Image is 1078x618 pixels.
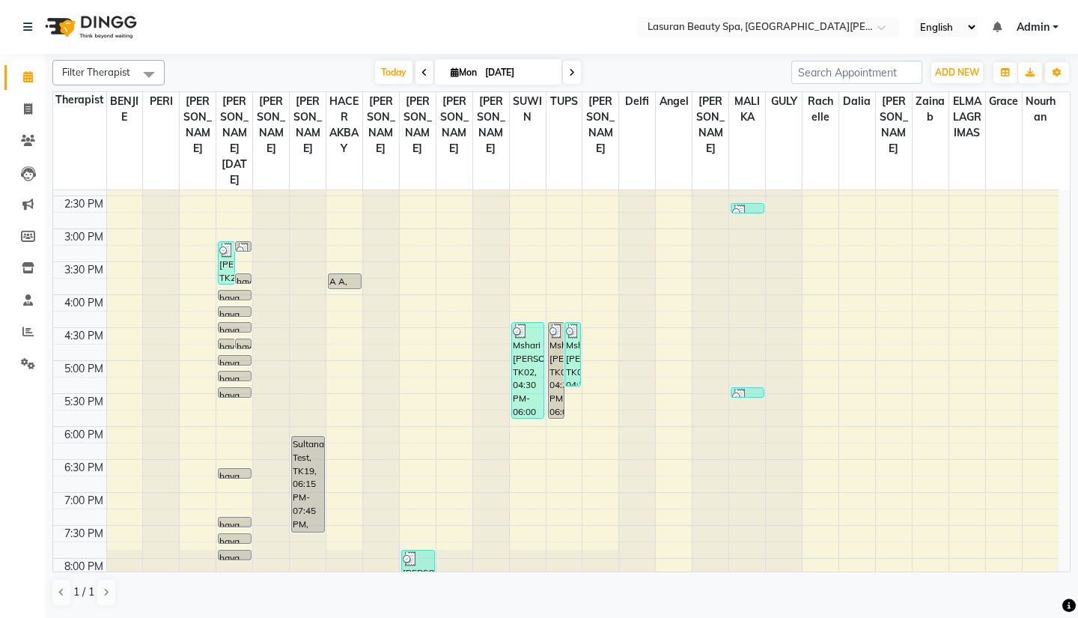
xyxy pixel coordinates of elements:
[1023,92,1059,127] span: Nourhan
[219,307,251,316] div: haya, TK08, 04:15 PM-04:16 PM, Service Test
[565,323,580,386] div: Mshari [PERSON_NAME], TK02, 04:30 PM-05:30 PM, SWEEDISH MASSAGE | جلسة تدليك سويدي
[219,388,251,397] div: haya, TK15, 05:30 PM-05:31 PM, BLOW DRY SHORT | تجفيف الشعر القصير
[107,92,143,127] span: BENJIE
[436,92,472,158] span: [PERSON_NAME]
[62,66,130,78] span: Filter Therapist
[729,92,765,127] span: MALIKA
[1017,19,1050,35] span: Admin
[731,204,764,213] div: [PERSON_NAME], TK22, 02:40 PM-02:41 PM, BLOW DRY SHORT | تجفيف الشعر القصير
[481,61,555,84] input: 2025-09-01
[61,493,106,509] div: 7:00 PM
[876,92,912,158] span: [PERSON_NAME]
[143,92,179,111] span: PERI
[931,62,983,83] button: ADD NEW
[935,67,979,78] span: ADD NEW
[61,526,106,542] div: 7:30 PM
[236,339,251,348] div: haya, TK12, 04:45 PM-04:46 PM, Service Test
[219,518,251,527] div: haya, TK17, 07:30 PM-07:31 PM, BLOW DRY SHORT | تجفيف الشعر القصير
[216,92,252,190] span: [PERSON_NAME][DATE]
[546,92,582,111] span: TUPS
[61,328,106,344] div: 4:30 PM
[913,92,948,127] span: zainab
[219,356,251,365] div: haya, TK13, 05:00 PM-05:01 PM, Service Test
[73,584,94,600] span: 1 / 1
[949,92,985,142] span: ELMA LAGRIMAS
[236,242,251,251] div: [PERSON_NAME], TK23, 03:15 PM-03:16 PM, HAIR COLOR AMONIA FREE TONER SHORT | تونر الشعر خال من ال...
[219,469,251,478] div: haya, TK16, 06:45 PM-06:46 PM, BLOW DRY SHORT | تجفيف الشعر القصير
[219,242,234,284] div: [PERSON_NAME], TK23, 03:15 PM-03:56 PM, Stem Cell Session for Roots | جلسة الخلاية الجزعيه للجذور...
[329,274,361,288] div: A A, TK21, 03:45 PM-04:00 PM, SWEEDISH MASSAGE
[61,295,106,311] div: 4:00 PM
[839,92,875,111] span: Dalia
[656,92,692,111] span: Angel
[219,534,251,543] div: haya, TK18, 07:45 PM-07:46 PM, Service Test
[180,92,216,158] span: [PERSON_NAME]
[38,6,141,48] img: logo
[986,92,1022,111] span: Grace
[400,92,436,158] span: [PERSON_NAME]
[219,339,234,348] div: haya, TK11, 04:45 PM-04:46 PM, Service Test
[292,437,324,532] div: Sultanah Test, TK19, 06:15 PM-07:45 PM, RED ROSE ELIXIR JOURNEY with AKER FASS | حمام إكسير ورد ا...
[61,229,106,245] div: 3:00 PM
[326,92,362,158] span: HACER AKBAY
[61,262,106,278] div: 3:30 PM
[766,92,802,111] span: GULY
[363,92,399,158] span: [PERSON_NAME]
[791,61,922,84] input: Search Appointment
[219,551,251,560] div: haya, TK20, 08:00 PM-08:01 PM, BLOW DRY SHORT | تجفيف الشعر القصير
[375,61,412,84] span: Today
[731,388,764,397] div: [PERSON_NAME], TK24, 05:30 PM-05:31 PM, THREADING EYEBROWS | تنظيف الحواجب بالخيط
[61,559,106,575] div: 8:00 PM
[61,460,106,476] div: 6:30 PM
[510,92,546,127] span: SUWIN
[219,372,251,381] div: haya, TK14, 05:15 PM-05:16 PM, Service Test
[61,427,106,443] div: 6:00 PM
[619,92,655,111] span: Delfi
[692,92,728,158] span: [PERSON_NAME]
[473,92,509,158] span: [PERSON_NAME]
[219,291,251,300] div: haya, TK07, 04:00 PM-04:01 PM, Service Test
[549,323,564,418] div: Mshari [PERSON_NAME], TK02, 04:30 PM-06:00 PM, AROMATHERAPY | جلسة تدليك بالزيوت العطريه
[290,92,326,158] span: [PERSON_NAME]
[512,323,544,418] div: Mshari [PERSON_NAME], TK02, 04:30 PM-06:00 PM, SWEEDISH MASSAGE | جلسة لتدليك سويدي
[61,394,106,410] div: 5:30 PM
[253,92,289,158] span: [PERSON_NAME]
[53,92,106,108] div: Therapist
[402,551,434,613] div: [PERSON_NAME], TK25, 08:00 PM-09:00 PM, CLASSIC COMBO M&P | كومبو كلاسيك (باديكير+مانكير)
[61,361,106,377] div: 5:00 PM
[236,274,251,283] div: haya, TK06, 03:45 PM-03:46 PM, Service Test
[803,92,838,127] span: Rachelle
[61,196,106,212] div: 2:30 PM
[447,67,481,78] span: Mon
[582,92,618,158] span: [PERSON_NAME]
[219,323,251,332] div: haya, TK10, 04:30 PM-04:31 PM, Service Test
